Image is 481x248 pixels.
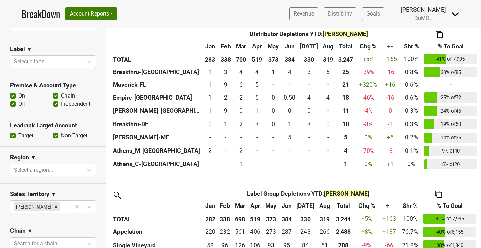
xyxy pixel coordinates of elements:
h3: Leadrank Target Account [10,122,96,129]
td: 0 [233,131,249,144]
th: Jul: activate to sort column ascending [294,200,317,212]
div: 1 [338,160,354,168]
div: - [220,146,232,155]
td: 0.1% [400,144,423,158]
td: 272.856 [263,225,279,239]
span: +5% [361,215,372,222]
th: 384 [279,212,294,225]
td: 243.372 [294,225,317,239]
th: 373 [265,52,282,66]
td: 0 [265,117,282,131]
th: [PERSON_NAME]-ME [111,131,202,144]
div: - [250,133,263,142]
th: Athens_C-[GEOGRAPHIC_DATA] [111,158,202,171]
th: Shr %: activate to sort column ascending [399,200,422,212]
td: 1 [202,91,218,104]
td: 0 [320,131,336,144]
th: 283 [202,52,218,66]
th: 338 [218,52,233,66]
th: 519 [248,212,263,225]
div: 9 [220,80,232,89]
td: 100% [400,52,423,66]
th: 2488.418 [332,225,354,239]
div: - [322,80,335,89]
div: 9 [220,106,232,115]
td: 5 [282,131,298,144]
div: - [322,106,335,115]
div: - [267,80,280,89]
th: 3.500 [336,144,356,158]
td: 3 [298,117,320,131]
div: - [283,146,296,155]
div: 220 [205,227,216,236]
td: 0.6% [400,79,423,91]
th: TOTAL [111,212,203,225]
td: 1.167 [202,65,218,79]
span: [PERSON_NAME] [324,190,369,197]
th: &nbsp;: activate to sort column ascending [111,200,203,212]
td: 0 [298,104,320,118]
th: Mar: activate to sort column ascending [233,40,249,52]
div: 1 [204,80,216,89]
th: May: activate to sort column ascending [263,200,279,212]
th: 9.667 [336,117,356,131]
th: 319 [320,52,336,66]
td: 2 [233,144,249,158]
td: 561.365 [232,225,248,239]
div: - [299,133,319,142]
div: 287 [281,227,292,236]
th: % To Goal: activate to sort column ascending [423,40,479,52]
td: 232.14 [218,225,233,239]
td: 3.666 [282,65,298,79]
th: +-: activate to sort column ascending [380,40,400,52]
div: 273 [264,227,278,236]
div: -16 [382,93,398,102]
td: 0 [265,79,282,91]
span: +165 [383,56,397,62]
th: Appelation [111,225,203,239]
div: 1 [204,67,216,76]
span: [PERSON_NAME] [323,31,368,37]
div: +16 [382,80,398,89]
td: 0 [282,104,298,118]
td: 6 [233,79,249,91]
div: 0 [267,106,280,115]
th: Mar: activate to sort column ascending [232,200,248,212]
td: 0 [320,144,336,158]
th: Feb: activate to sort column ascending [218,200,233,212]
td: 1 [249,104,265,118]
td: 2 [233,91,249,104]
a: BreakDown [22,7,60,21]
th: Jan: activate to sort column ascending [203,200,218,212]
th: &nbsp;: activate to sort column ascending [111,40,202,52]
td: - [423,79,479,91]
td: 0 [298,158,320,171]
div: 4 [322,93,335,102]
div: 1 [220,120,232,129]
th: 698 [232,212,248,225]
div: - [299,146,319,155]
div: 2 [235,120,247,129]
td: 0.6% [400,91,423,104]
th: 3,247 [336,52,356,66]
div: 4 [283,67,296,76]
th: 384 [282,52,298,66]
h3: Label [10,46,25,53]
td: 100% [399,212,422,225]
th: Distributor Depletions YTD : [218,28,400,40]
td: 0 [320,158,336,171]
th: 373 [263,212,279,225]
td: 0 [320,117,336,131]
h3: Chain [10,227,26,235]
td: 0 % [355,131,380,144]
div: 1 [204,93,216,102]
td: 0 [298,144,320,158]
td: 2 [218,91,233,104]
td: 0 [249,144,265,158]
span: ▼ [27,45,32,53]
th: Breakthru-DE [111,117,202,131]
td: 0 [202,158,218,171]
th: Total: activate to sort column ascending [332,200,354,212]
div: 5 [338,133,354,142]
label: Target [18,132,33,140]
